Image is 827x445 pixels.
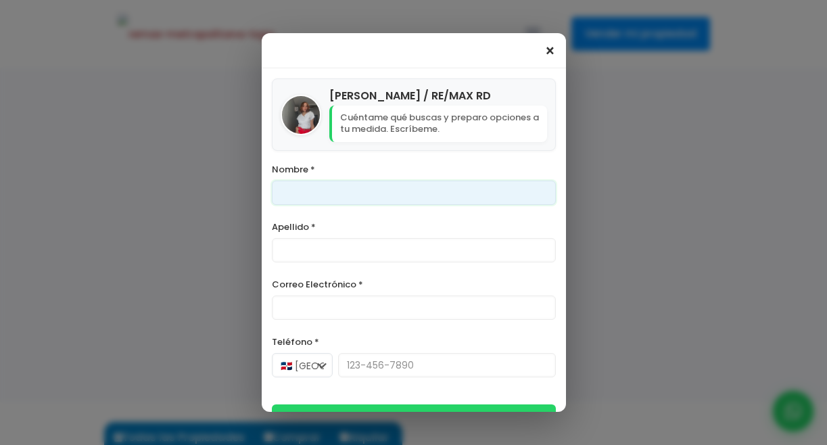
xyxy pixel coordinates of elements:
input: 123-456-7890 [338,353,556,377]
label: Teléfono * [272,333,556,350]
label: Apellido * [272,218,556,235]
button: Iniciar Conversación [272,404,556,431]
p: Cuéntame qué buscas y preparo opciones a tu medida. Escríbeme. [329,106,547,142]
label: Nombre * [272,161,556,178]
h4: [PERSON_NAME] / RE/MAX RD [329,87,547,104]
img: Lia Ortiz / RE/MAX RD [282,96,320,134]
label: Correo Electrónico * [272,276,556,293]
span: × [544,43,556,60]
